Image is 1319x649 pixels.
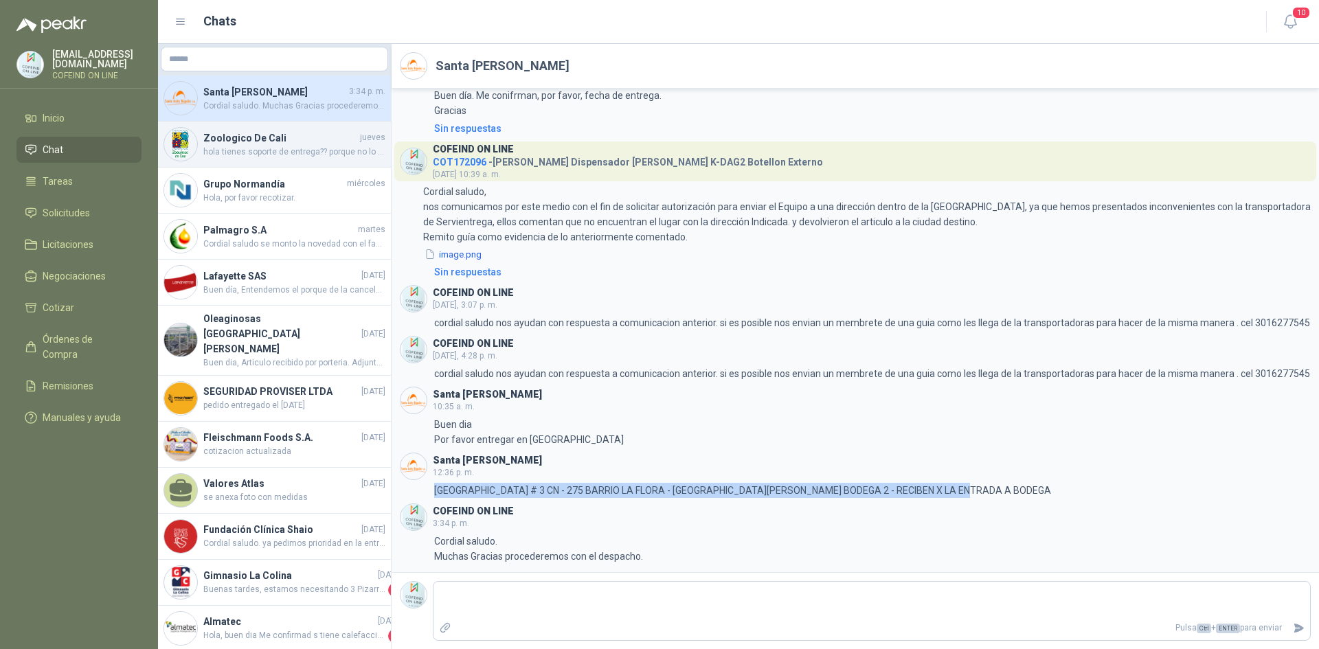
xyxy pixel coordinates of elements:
[164,520,197,553] img: Company Logo
[158,560,391,606] a: Company LogoGimnasio La Colina[DATE]Buenas tardes, estamos necesitando 3 Pizarras móvil magnética...
[423,247,483,262] button: image.png
[203,177,344,192] h4: Grupo Normandía
[361,477,385,490] span: [DATE]
[203,12,236,31] h1: Chats
[401,148,427,174] img: Company Logo
[203,537,385,550] span: Cordial saludo. ya pedimos prioridad en la entrega para el dia [DATE] y [DATE] en sus instalaciones.
[361,431,385,444] span: [DATE]
[203,284,385,297] span: Buen día, Entendemos el porque de la cancelación y solicitamos disculpa por los inconvenientes ca...
[203,568,375,583] h4: Gimnasio La Colina
[203,223,355,238] h4: Palmagro S.A
[164,128,197,161] img: Company Logo
[433,153,823,166] h4: - [PERSON_NAME] Dispensador [PERSON_NAME] K-DAG2 Botellon Externo
[433,289,514,297] h3: COFEIND ON LINE
[43,269,106,284] span: Negociaciones
[1216,624,1240,633] span: ENTER
[433,616,457,640] label: Adjuntar archivos
[203,238,385,251] span: Cordial saludo se monto la novedad con el fabricante. la respuesta esta proyectada para el dia [D...
[16,137,142,163] a: Chat
[16,373,142,399] a: Remisiones
[401,582,427,608] img: Company Logo
[433,457,542,464] h3: Santa [PERSON_NAME]
[434,483,1051,498] p: [GEOGRAPHIC_DATA] # 3 CN - 275 BARRIO LA FLORA - [GEOGRAPHIC_DATA][PERSON_NAME] BODEGA 2 - RECIBE...
[431,264,1311,280] a: Sin respuestas
[203,84,346,100] h4: Santa [PERSON_NAME]
[360,131,385,144] span: jueves
[433,508,514,515] h3: COFEIND ON LINE
[388,583,402,597] span: 1
[164,220,197,253] img: Company Logo
[43,174,73,189] span: Tareas
[158,168,391,214] a: Company LogoGrupo NormandíamiércolesHola, por favor recotizar.
[1278,10,1303,34] button: 10
[433,402,475,411] span: 10:35 a. m.
[203,445,385,458] span: cotizacion actualizada
[158,76,391,122] a: Company LogoSanta [PERSON_NAME]3:34 p. m.Cordial saludo. Muchas Gracias procederemos con el despa...
[158,260,391,306] a: Company LogoLafayette SAS[DATE]Buen día, Entendemos el porque de la cancelación y solicitamos dis...
[433,351,497,361] span: [DATE], 4:28 p. m.
[16,295,142,321] a: Cotizar
[433,391,542,398] h3: Santa [PERSON_NAME]
[164,428,197,461] img: Company Logo
[16,231,142,258] a: Licitaciones
[164,382,197,415] img: Company Logo
[434,366,1310,381] p: cordial saludo nos ayudan con respuesta a comunicacion anterior. si es posible nos envian un memb...
[43,111,65,126] span: Inicio
[388,629,402,643] span: 1
[378,569,402,582] span: [DATE]
[16,168,142,194] a: Tareas
[164,612,197,645] img: Company Logo
[203,311,359,356] h4: Oleaginosas [GEOGRAPHIC_DATA][PERSON_NAME]
[52,49,142,69] p: [EMAIL_ADDRESS][DOMAIN_NAME]
[203,100,385,113] span: Cordial saludo. Muchas Gracias procederemos con el despacho.
[361,523,385,536] span: [DATE]
[401,286,427,312] img: Company Logo
[16,16,87,33] img: Logo peakr
[434,417,624,447] p: Buen dia Por favor entregar en [GEOGRAPHIC_DATA]
[43,300,74,315] span: Cotizar
[17,52,43,78] img: Company Logo
[433,157,486,168] span: COT172096
[433,519,469,528] span: 3:34 p. m.
[1287,616,1310,640] button: Enviar
[361,269,385,282] span: [DATE]
[203,491,385,504] span: se anexa foto con medidas
[158,468,391,514] a: Valores Atlas[DATE]se anexa foto con medidas
[361,328,385,341] span: [DATE]
[203,384,359,399] h4: SEGURIDAD PROVISER LTDA
[203,146,385,159] span: hola tienes soporte de entrega?? porque no lo he recibido.
[433,170,501,179] span: [DATE] 10:39 a. m.
[401,504,427,530] img: Company Logo
[434,315,1310,330] p: cordial saludo nos ayudan con respuesta a comunicacion anterior. si es posible nos envian un memb...
[164,323,197,356] img: Company Logo
[203,476,359,491] h4: Valores Atlas
[203,130,357,146] h4: Zoologico De Cali
[164,174,197,207] img: Company Logo
[16,200,142,226] a: Solicitudes
[203,399,385,412] span: pedido entregado el [DATE]
[401,337,427,363] img: Company Logo
[434,264,501,280] div: Sin respuestas
[1292,6,1311,19] span: 10
[158,122,391,168] a: Company LogoZoologico De Calijueveshola tienes soporte de entrega?? porque no lo he recibido.
[203,583,385,597] span: Buenas tardes, estamos necesitando 3 Pizarras móvil magnética [PERSON_NAME] cara VIZ-PRO, marco y...
[43,142,63,157] span: Chat
[203,522,359,537] h4: Fundación Clínica Shaio
[434,121,501,136] div: Sin respuestas
[401,53,427,79] img: Company Logo
[43,205,90,220] span: Solicitudes
[43,410,121,425] span: Manuales y ayuda
[203,430,359,445] h4: Fleischmann Foods S.A.
[158,422,391,468] a: Company LogoFleischmann Foods S.A.[DATE]cotizacion actualizada
[158,306,391,376] a: Company LogoOleaginosas [GEOGRAPHIC_DATA][PERSON_NAME][DATE]Buen dia, Articulo recibido por porte...
[164,566,197,599] img: Company Logo
[347,177,385,190] span: miércoles
[1197,624,1211,633] span: Ctrl
[431,121,1311,136] a: Sin respuestas
[16,326,142,367] a: Órdenes de Compra
[378,615,402,628] span: [DATE]
[434,88,664,118] p: Buen día. Me conifrman, por favor, fecha de entrega. Gracias
[401,453,427,479] img: Company Logo
[436,56,570,76] h2: Santa [PERSON_NAME]
[16,105,142,131] a: Inicio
